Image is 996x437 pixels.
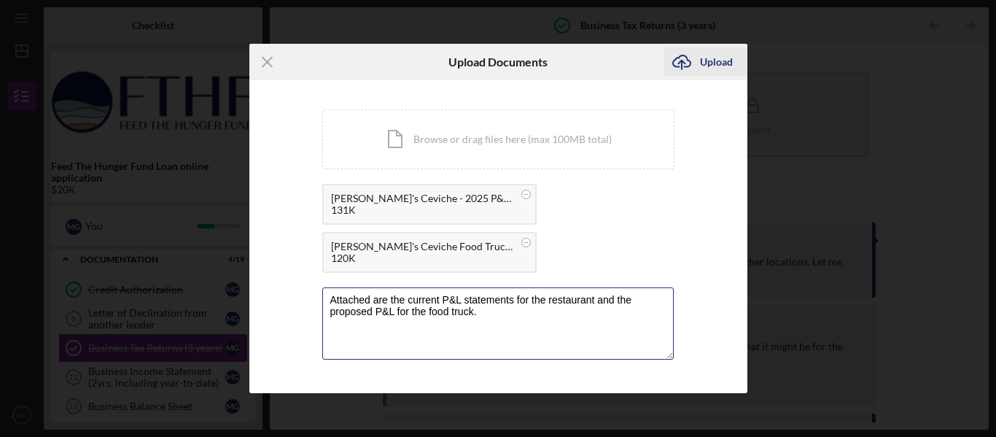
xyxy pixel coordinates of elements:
[331,241,513,252] div: [PERSON_NAME]'s Ceviche Food Truck - P&L and Growth Projections.pdf
[331,204,513,216] div: 131K
[322,287,674,359] textarea: Attached are the current P&L statements for the restaurant and the proposed P&L for the food truck.
[700,47,733,77] div: Upload
[331,252,513,264] div: 120K
[448,55,548,69] h6: Upload Documents
[331,193,513,204] div: [PERSON_NAME]'s Ceviche - 2025 P&L and Growth Projections.pdf
[664,47,747,77] button: Upload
